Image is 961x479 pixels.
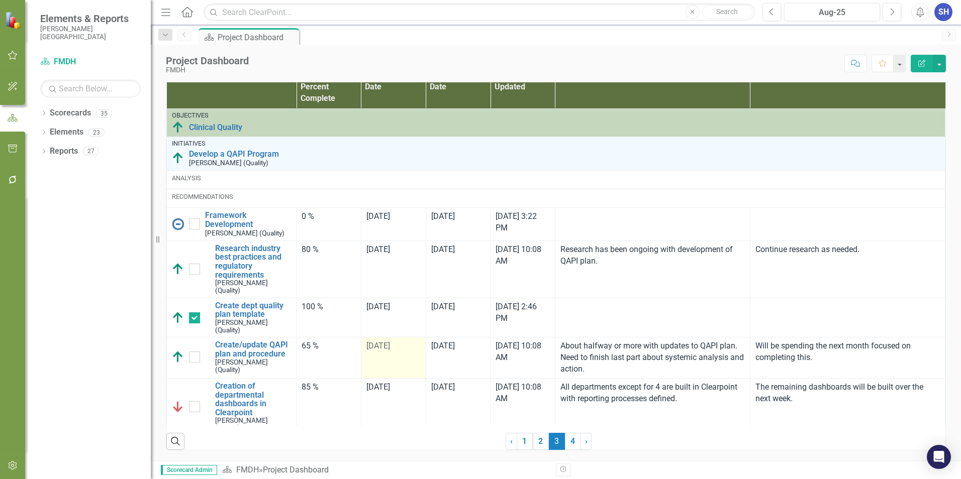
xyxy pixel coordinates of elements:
[302,382,356,393] div: 85 %
[263,465,329,474] div: Project Dashboard
[215,319,291,334] small: [PERSON_NAME] (Quality)
[302,301,356,313] div: 100 %
[222,464,548,476] div: »
[366,245,390,254] span: [DATE]
[555,378,750,435] td: Double-Click to Edit
[40,56,141,68] a: FMDH
[297,241,361,298] td: Double-Click to Edit
[166,66,249,74] div: FMDH
[172,122,184,134] img: Above Target
[426,207,491,241] td: Double-Click to Edit
[96,109,112,117] div: 35
[496,301,550,324] div: [DATE] 2:46 PM
[366,302,390,311] span: [DATE]
[431,211,455,221] span: [DATE]
[431,382,455,392] span: [DATE]
[167,378,297,435] td: Double-Click to Edit Right Click for Context Menu
[50,146,78,157] a: Reports
[431,302,455,311] span: [DATE]
[297,207,361,241] td: Double-Click to Edit
[189,150,940,159] a: Develop a QAPI Program
[426,298,491,337] td: Double-Click to Edit
[934,3,952,21] button: SH
[167,241,297,298] td: Double-Click to Edit Right Click for Context Menu
[172,152,184,164] img: Above Target
[205,229,284,237] small: [PERSON_NAME] (Quality)
[533,433,549,450] a: 2
[560,244,745,267] p: Research has been ongoing with development of QAPI plan.
[750,298,945,337] td: Double-Click to Edit
[172,112,940,119] div: Objectives
[161,465,217,475] span: Scorecard Admin
[166,55,249,66] div: Project Dashboard
[5,11,24,30] img: ClearPoint Strategy
[172,401,184,413] img: Below Plan
[215,340,291,358] a: Create/update QAPI plan and procedure
[167,207,297,241] td: Double-Click to Edit Right Click for Context Menu
[555,207,750,241] td: Double-Click to Edit
[366,211,390,221] span: [DATE]
[50,127,83,138] a: Elements
[555,298,750,337] td: Double-Click to Edit
[172,351,184,363] img: Above Target
[361,241,426,298] td: Double-Click to Edit
[236,465,259,474] a: FMDH
[215,279,291,294] small: [PERSON_NAME] (Quality)
[172,263,184,275] img: Above Target
[40,25,141,41] small: [PERSON_NAME][GEOGRAPHIC_DATA]
[927,445,951,469] div: Open Intercom Messenger
[750,378,945,435] td: Double-Click to Edit
[50,107,91,119] a: Scorecards
[549,433,565,450] span: 3
[167,137,945,170] td: Double-Click to Edit Right Click for Context Menu
[565,433,581,450] a: 4
[40,80,141,97] input: Search Below...
[496,340,550,364] div: [DATE] 10:08 AM
[560,340,745,375] p: About halfway or more with updates to QAPI plan. Need to finish last part about systemic analysis...
[426,337,491,379] td: Double-Click to Edit
[83,147,99,156] div: 27
[361,207,426,241] td: Double-Click to Edit
[297,337,361,379] td: Double-Click to Edit
[366,341,390,350] span: [DATE]
[750,207,945,241] td: Double-Click to Edit
[204,4,755,21] input: Search ClearPoint...
[496,211,550,234] div: [DATE] 3:22 PM
[297,298,361,337] td: Double-Click to Edit
[172,192,940,201] div: Recommendations
[560,382,745,405] p: All departments except for 4 are built in Clearpoint with reporting processes defined.
[189,123,940,132] a: Clinical Quality
[755,244,940,256] p: Continue research as needed.
[88,128,105,137] div: 23
[426,378,491,435] td: Double-Click to Edit
[716,8,738,16] span: Search
[750,241,945,298] td: Double-Click to Edit
[172,140,940,147] div: Initiatives
[205,211,291,228] a: Framework Development
[215,301,291,319] a: Create dept quality plan template
[431,245,455,254] span: [DATE]
[302,340,356,352] div: 65 %
[496,244,550,267] div: [DATE] 10:08 AM
[172,312,184,324] img: Above Target
[361,378,426,435] td: Double-Click to Edit
[510,436,513,446] span: ‹
[302,211,356,222] div: 0 %
[755,340,940,364] p: Will be spending the next month focused on completing this.
[215,382,291,417] a: Creation of departmental dashboards in Clearpoint
[750,337,945,379] td: Double-Click to Edit
[40,13,141,25] span: Elements & Reports
[702,5,752,19] button: Search
[172,218,184,230] img: No Information
[585,436,588,446] span: ›
[167,108,945,137] td: Double-Click to Edit Right Click for Context Menu
[788,7,877,19] div: Aug-25
[366,382,390,392] span: [DATE]
[784,3,880,21] button: Aug-25
[218,31,297,44] div: Project Dashboard
[167,298,297,337] td: Double-Click to Edit Right Click for Context Menu
[167,337,297,379] td: Double-Click to Edit Right Click for Context Menu
[431,341,455,350] span: [DATE]
[361,298,426,337] td: Double-Click to Edit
